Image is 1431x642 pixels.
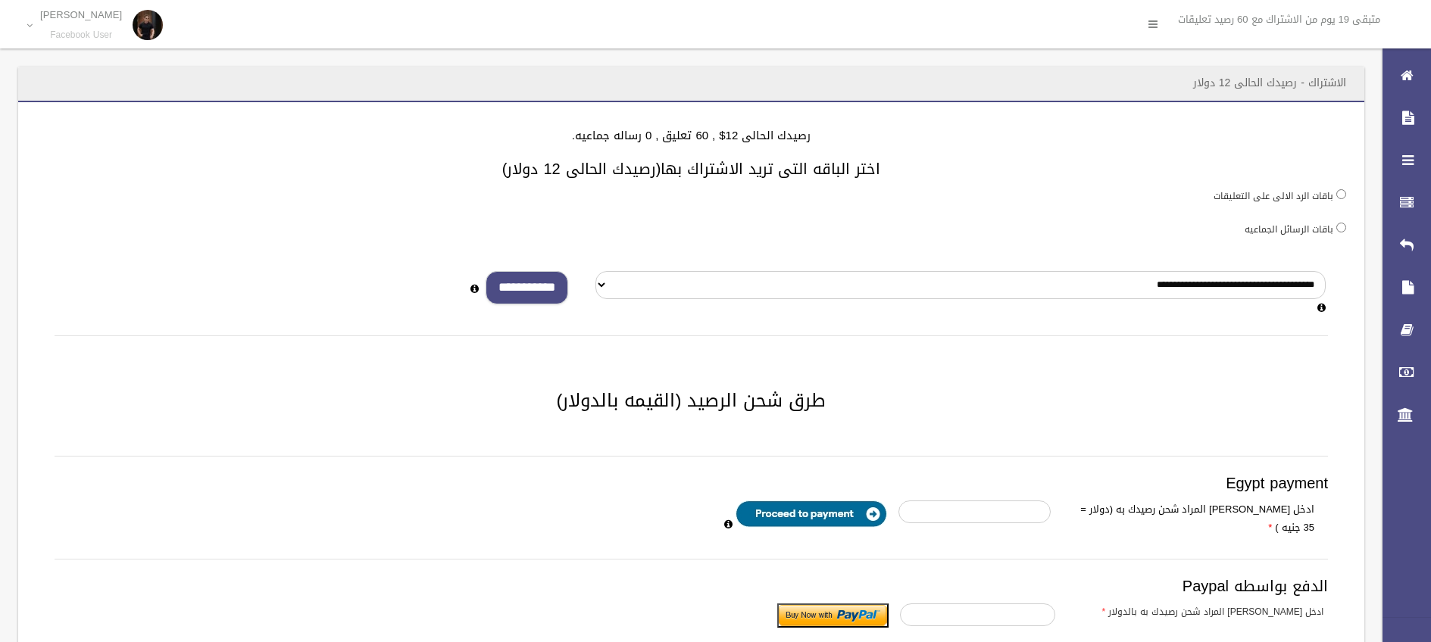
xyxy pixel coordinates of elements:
input: Submit [777,603,889,628]
h4: رصيدك الحالى 12$ , 60 تعليق , 0 رساله جماعيه. [36,129,1346,142]
p: [PERSON_NAME] [40,9,122,20]
label: ادخل [PERSON_NAME] المراد شحن رصيدك به (دولار = 35 جنيه ) [1062,500,1326,537]
label: ادخل [PERSON_NAME] المراد شحن رصيدك به بالدولار [1067,603,1335,620]
header: الاشتراك - رصيدك الحالى 12 دولار [1175,68,1364,98]
h2: طرق شحن الرصيد (القيمه بالدولار) [36,391,1346,410]
label: باقات الرسائل الجماعيه [1245,221,1333,238]
h3: Egypt payment [55,475,1328,491]
h3: الدفع بواسطه Paypal [55,578,1328,594]
small: Facebook User [40,30,122,41]
h3: اختر الباقه التى تريد الاشتراك بها(رصيدك الحالى 12 دولار) [36,160,1346,177]
label: باقات الرد الالى على التعليقات [1214,188,1333,204]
